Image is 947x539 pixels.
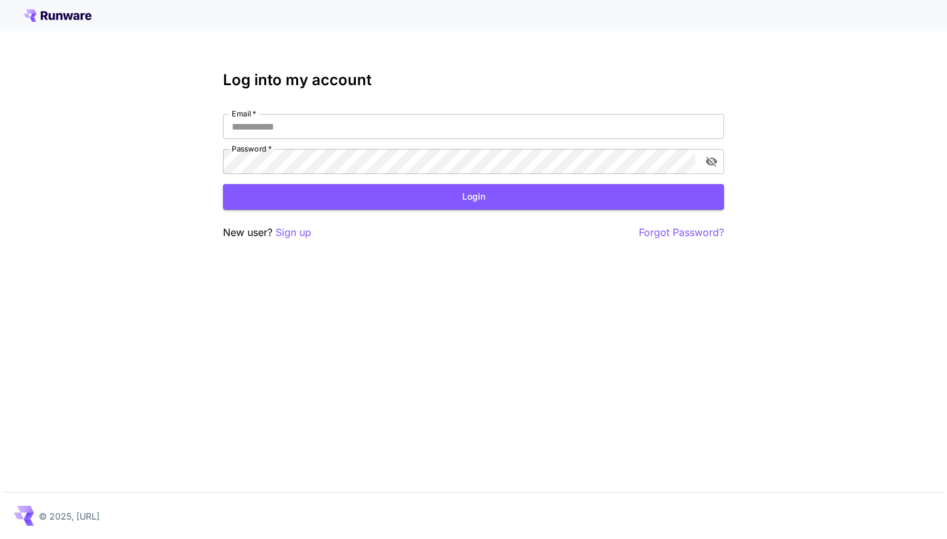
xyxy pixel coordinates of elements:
[232,143,272,154] label: Password
[639,225,724,240] button: Forgot Password?
[232,108,256,119] label: Email
[223,225,311,240] p: New user?
[223,184,724,210] button: Login
[223,71,724,89] h3: Log into my account
[700,150,723,173] button: toggle password visibility
[39,510,100,523] p: © 2025, [URL]
[276,225,311,240] button: Sign up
